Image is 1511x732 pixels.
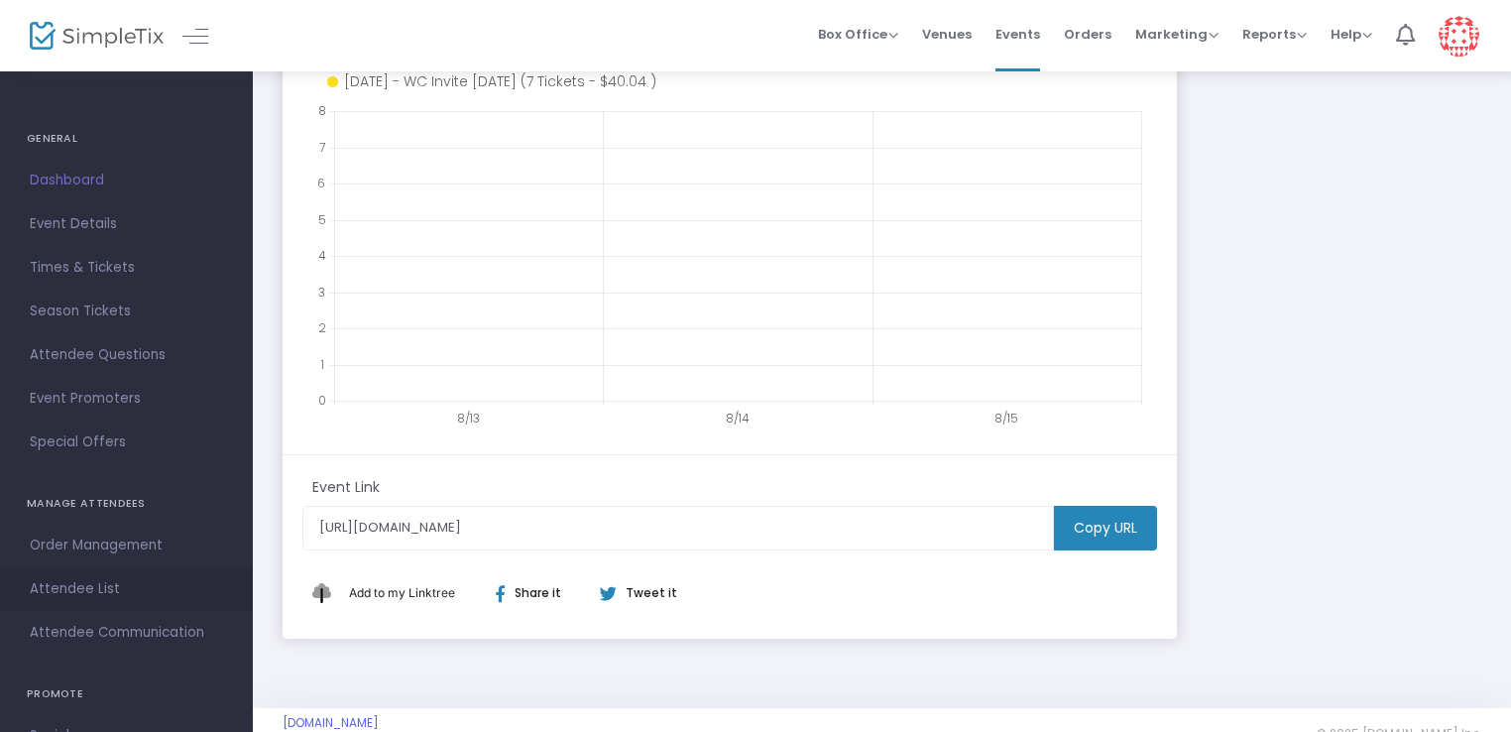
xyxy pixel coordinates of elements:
a: [DOMAIN_NAME] [283,715,379,731]
span: Reports [1242,25,1307,44]
text: 6 [317,175,325,191]
text: 7 [319,138,325,155]
span: Event Details [30,211,223,237]
text: 2 [318,319,326,336]
span: Events [995,9,1040,60]
span: Venues [922,9,972,60]
img: linktree [312,583,344,602]
div: Share it [476,584,599,602]
span: Times & Tickets [30,255,223,281]
text: 1 [320,355,324,372]
text: 5 [318,210,326,227]
div: Tweet it [580,584,687,602]
text: 0 [318,392,326,409]
h4: PROMOTE [27,674,226,714]
h4: MANAGE ATTENDEES [27,484,226,524]
span: Box Office [818,25,898,44]
span: Add to my Linktree [349,585,455,600]
span: Special Offers [30,429,223,455]
span: Event Promoters [30,386,223,412]
text: 8/13 [457,410,480,427]
span: Attendee Communication [30,620,223,646]
text: 4 [318,247,326,264]
text: 8 [318,102,326,119]
h4: GENERAL [27,119,226,159]
span: Orders [1064,9,1111,60]
span: Help [1331,25,1372,44]
button: Add This to My Linktree [344,569,460,617]
span: Attendee Questions [30,342,223,368]
span: Dashboard [30,168,223,193]
span: Marketing [1135,25,1219,44]
span: Attendee List [30,576,223,602]
text: 8/14 [726,410,750,427]
span: Order Management [30,533,223,558]
text: 3 [318,283,325,300]
span: Season Tickets [30,299,223,324]
m-button: Copy URL [1054,506,1157,550]
text: 8/15 [994,410,1018,427]
m-panel-subtitle: Event Link [312,477,380,498]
